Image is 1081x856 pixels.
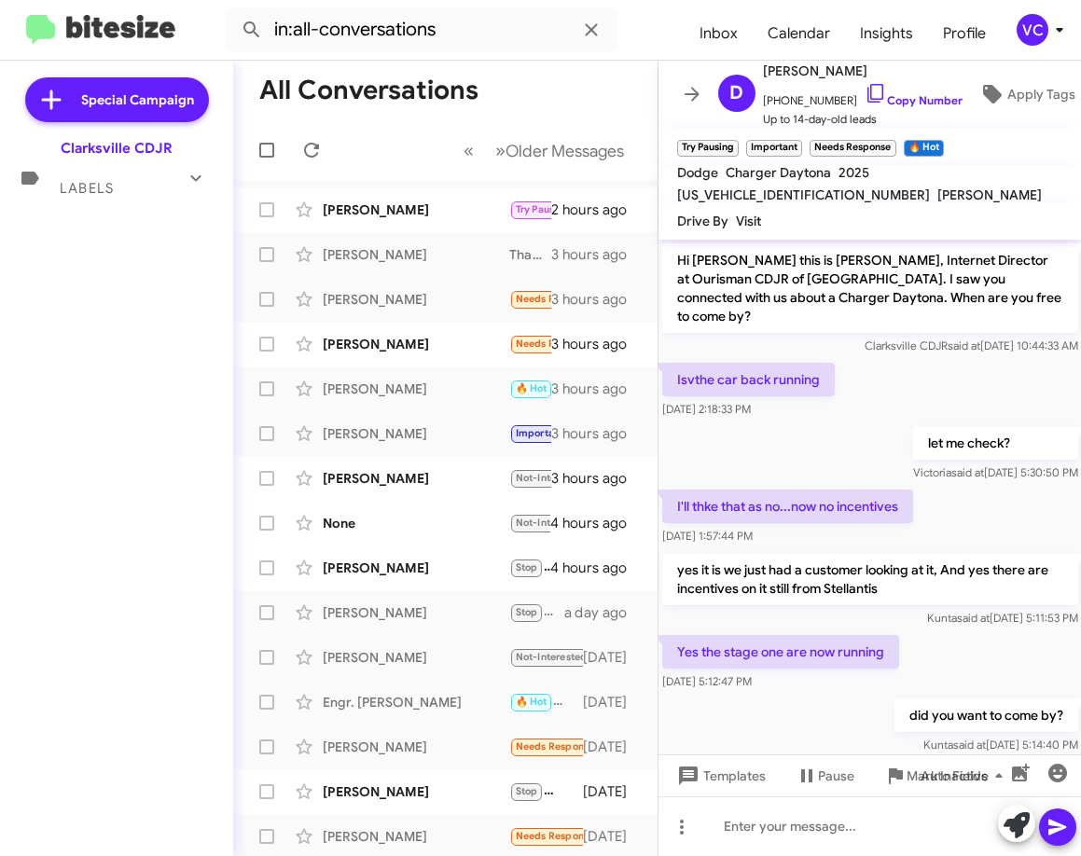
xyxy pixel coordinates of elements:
[484,131,635,170] button: Next
[551,469,642,488] div: 3 hours ago
[495,139,506,162] span: »
[662,243,1078,333] p: Hi [PERSON_NAME] this is [PERSON_NAME], Internet Director at Ourisman CDJR of [GEOGRAPHIC_DATA]. ...
[551,380,642,398] div: 3 hours ago
[583,827,643,846] div: [DATE]
[509,245,551,264] div: Thank you for the update.
[25,77,209,122] a: Special Campaign
[662,363,835,396] p: Isvthe car back running
[763,60,963,82] span: [PERSON_NAME]
[894,698,1077,732] p: did you want to come by?
[323,290,509,309] div: [PERSON_NAME]
[550,514,642,532] div: 4 hours ago
[662,635,899,669] p: Yes the stage one are now running
[516,517,588,529] span: Not-Interested
[926,611,1077,625] span: Kunta [DATE] 5:11:53 PM
[673,759,766,793] span: Templates
[937,186,1042,203] span: [PERSON_NAME]
[551,290,642,309] div: 3 hours ago
[516,472,588,484] span: Not-Interested
[564,603,643,622] div: a day ago
[864,338,1077,352] span: Clarksville CDJR [DATE] 10:44:33 AM
[323,469,509,488] div: [PERSON_NAME]
[583,782,643,801] div: [DATE]
[509,557,550,578] div: Wrong number
[550,559,642,577] div: 4 hours ago
[662,553,1078,605] p: yes it is we just had a customer looking at it, And yes there are incentives on it still from Ste...
[845,7,928,61] a: Insights
[685,7,753,61] a: Inbox
[509,736,583,757] div: Removed a like from “At what price would you be willing to buy?”
[323,603,509,622] div: [PERSON_NAME]
[452,131,485,170] button: Previous
[509,467,551,489] div: Don't need anything thanks
[906,759,1025,793] button: Auto Fields
[509,780,583,802] div: Stop
[516,338,595,350] span: Needs Response
[509,333,551,354] div: Hi [PERSON_NAME], I may be interested in having Ourisman buy my Gladiator. Do you have a price?
[516,203,570,215] span: Try Pausing
[516,561,538,573] span: Stop
[509,825,583,847] div: 45k
[583,738,643,756] div: [DATE]
[226,7,617,52] input: Search
[509,288,551,310] div: What would the payment be with true 0 down 1st payment up front registering zip code 20852 on sto...
[259,76,478,105] h1: All Conversations
[922,738,1077,752] span: Kunta [DATE] 5:14:40 PM
[729,78,743,108] span: D
[516,651,588,663] span: Not-Interested
[506,141,624,161] span: Older Messages
[516,606,538,618] span: Stop
[551,245,642,264] div: 3 hours ago
[323,245,509,264] div: [PERSON_NAME]
[956,611,989,625] span: said at
[912,426,1077,460] p: let me check?
[509,422,551,444] div: Are you available to visit the dealership [DATE] or does [DATE] work best for you?
[551,200,642,219] div: 2 hours ago
[952,738,985,752] span: said at
[677,140,739,157] small: Try Pausing
[516,427,564,439] span: Important
[61,139,173,158] div: Clarksville CDJR
[950,465,983,479] span: said at
[662,490,913,523] p: I'll thke that as no...now no incentives
[516,785,538,797] span: Stop
[323,559,509,577] div: [PERSON_NAME]
[662,529,753,543] span: [DATE] 1:57:44 PM
[1001,14,1060,46] button: VC
[551,335,642,353] div: 3 hours ago
[81,90,194,109] span: Special Campaign
[464,139,474,162] span: «
[323,648,509,667] div: [PERSON_NAME]
[1007,77,1075,111] span: Apply Tags
[323,424,509,443] div: [PERSON_NAME]
[453,131,635,170] nav: Page navigation example
[516,830,595,842] span: Needs Response
[736,213,761,229] span: Visit
[1017,14,1048,46] div: VC
[726,164,831,181] span: Charger Daytona
[323,782,509,801] div: [PERSON_NAME]
[323,200,509,219] div: [PERSON_NAME]
[810,140,895,157] small: Needs Response
[746,140,802,157] small: Important
[509,199,551,220] div: [DATE]
[928,7,1001,61] a: Profile
[677,213,728,229] span: Drive By
[323,693,509,711] div: Engr. [PERSON_NAME]
[947,338,979,352] span: said at
[323,335,509,353] div: [PERSON_NAME]
[865,93,963,107] a: Copy Number
[662,674,752,688] span: [DATE] 5:12:47 PM
[509,378,551,399] div: I see that. Thank you. We will see you [DATE]!
[763,82,963,110] span: [PHONE_NUMBER]
[677,164,718,181] span: Dodge
[904,140,944,157] small: 🔥 Hot
[658,759,781,793] button: Templates
[818,759,854,793] span: Pause
[509,691,583,712] div: My apologies for the late reply.
[509,646,583,668] div: Thank you so much [PERSON_NAME] for your help and time. I have already purchased a vehicle 🎉 and ...
[869,759,1004,793] button: Mark Inactive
